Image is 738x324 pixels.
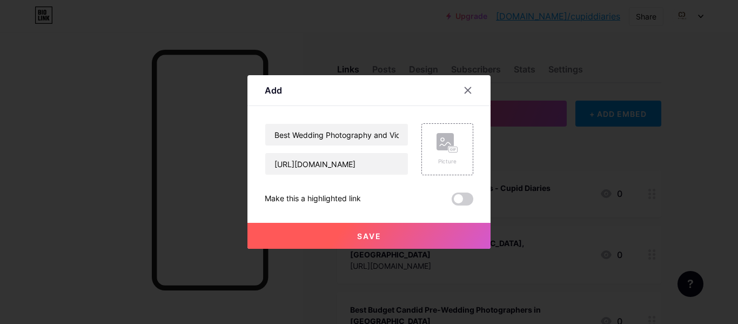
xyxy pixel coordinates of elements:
[265,84,282,97] div: Add
[247,223,491,249] button: Save
[357,232,381,241] span: Save
[437,157,458,166] div: Picture
[265,153,408,175] input: URL
[265,193,361,206] div: Make this a highlighted link
[265,124,408,146] input: Title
